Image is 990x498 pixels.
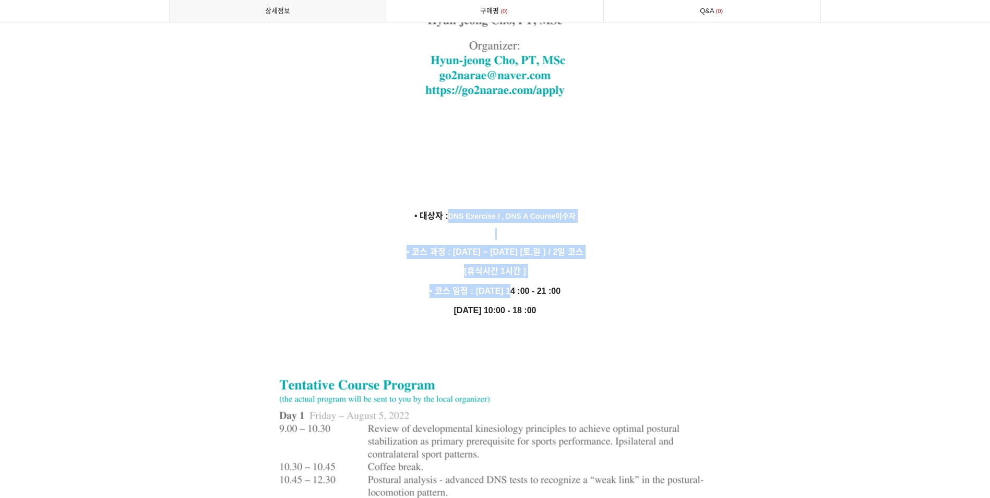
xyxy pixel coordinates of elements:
strong: • 코스 일정 : [DATE] 14 :00 - 21 :00 [430,287,560,295]
strong: [휴식시간 1시간 ] [464,267,526,276]
strong: • 코스 과정 : [DATE] ~ [DATE] [토,일 ] / 2일 코스 [407,247,583,256]
strong: • 대상자 : [414,211,448,220]
span: 0 [499,6,509,17]
strong: [DATE] 10:00 - 18 :00 [454,306,536,315]
span: DNS Exercise I , DNS A Course이수자 [448,212,576,220]
span: 0 [714,6,725,17]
